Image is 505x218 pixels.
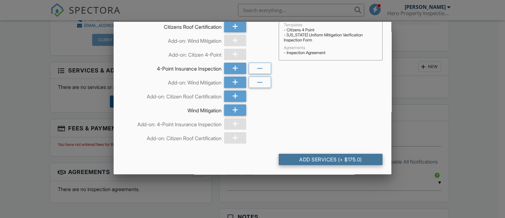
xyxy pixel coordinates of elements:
[284,22,377,28] div: Templates
[122,63,222,72] div: 4-Point Insurance Inspection
[122,132,222,142] div: Add-on: Citizen Roof Certification
[279,154,383,165] div: Add Services (+ $175.0)
[122,104,222,114] div: Wind Mitigation
[284,50,377,55] div: - Inspection Agreement
[122,49,222,58] div: Add-on: Citizen 4-Point
[284,33,377,43] div: - [US_STATE] Uniform Mitigation Verification Inspection Form
[122,21,222,30] div: Citizens Roof Certification
[122,35,222,44] div: Add-on: Wind Mitigation
[122,118,222,128] div: Add-on: 4-Point Insurance Inspection
[284,45,377,50] div: Agreements
[284,28,377,33] div: - Citizens 4 Point
[122,90,222,100] div: Add-on: Citizen Roof Certification
[122,77,222,86] div: Add-on: Wind Mitigation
